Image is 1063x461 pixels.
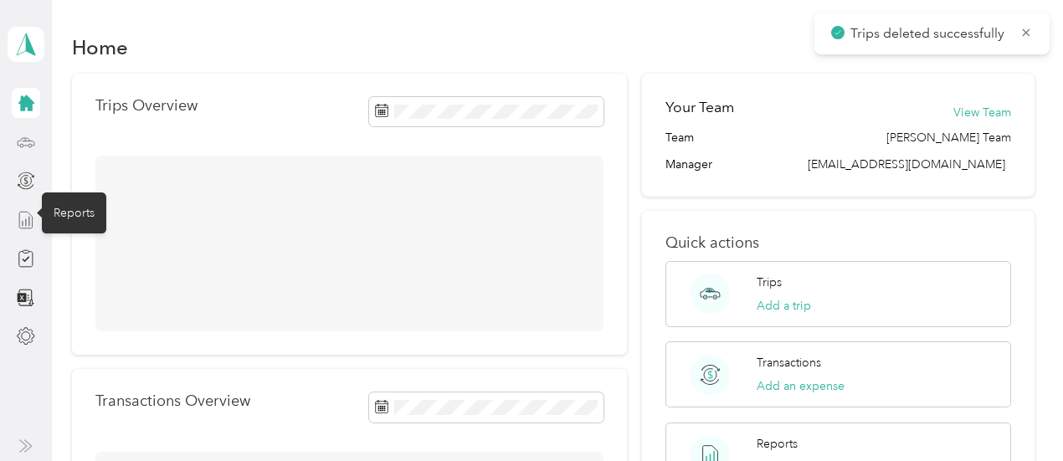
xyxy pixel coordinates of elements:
button: Add an expense [757,377,845,395]
p: Reports [757,435,798,453]
span: [EMAIL_ADDRESS][DOMAIN_NAME] [808,157,1005,172]
iframe: Everlance-gr Chat Button Frame [969,367,1063,461]
p: Trips [757,274,782,291]
p: Transactions [757,354,821,371]
p: Transactions Overview [95,392,250,410]
p: Quick actions [665,234,1011,252]
span: [PERSON_NAME] Team [886,129,1011,146]
div: Reports [42,192,106,233]
p: Trips deleted successfully [850,23,1008,44]
button: Add a trip [757,297,811,315]
h1: Home [72,38,128,56]
h2: Your Team [665,97,734,118]
span: Team [665,129,694,146]
button: View Team [953,104,1011,121]
span: Manager [665,156,712,173]
p: Trips Overview [95,97,198,115]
